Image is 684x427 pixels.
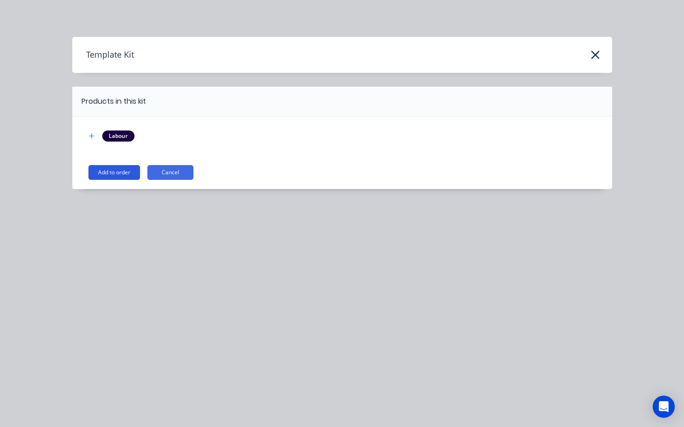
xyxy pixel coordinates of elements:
[653,396,675,418] div: Open Intercom Messenger
[72,46,134,64] h4: Template Kit
[147,165,193,180] button: Cancel
[102,130,134,142] div: Labour
[82,96,146,107] div: Products in this kit
[88,165,140,180] button: Add to order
